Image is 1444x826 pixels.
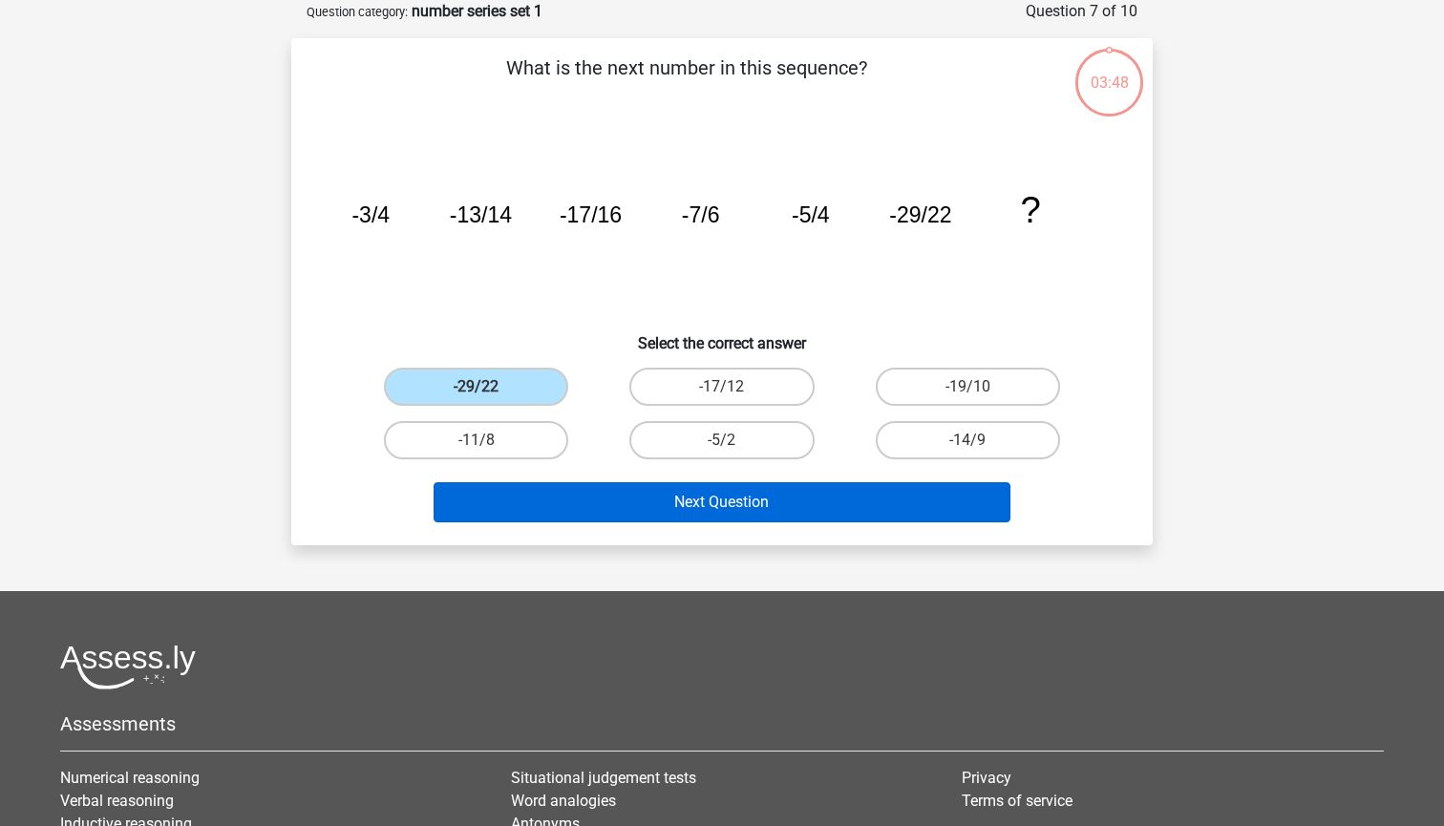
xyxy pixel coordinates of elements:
a: Word analogies [511,792,616,810]
p: What is the next number in this sequence? [322,53,1051,111]
tspan: -29/22 [889,202,951,227]
small: Question category: [307,5,408,19]
tspan: -17/16 [560,202,622,227]
label: -14/9 [876,421,1060,459]
label: -11/8 [384,421,568,459]
tspan: -5/4 [792,202,830,227]
label: -19/10 [876,368,1060,406]
img: Assessly logo [60,645,196,689]
h6: Select the correct answer [322,319,1122,352]
tspan: -13/14 [450,202,512,227]
a: Numerical reasoning [60,769,200,787]
tspan: -3/4 [351,202,390,227]
a: Verbal reasoning [60,792,174,810]
tspan: -7/6 [682,202,720,227]
div: 03:48 [1073,47,1145,95]
button: Next Question [434,482,1011,522]
label: -5/2 [629,421,814,459]
strong: number series set 1 [412,2,542,20]
a: Situational judgement tests [511,769,696,787]
label: -29/22 [384,368,568,406]
label: -17/12 [629,368,814,406]
h5: Assessments [60,712,1384,735]
a: Terms of service [962,792,1072,810]
a: Privacy [962,769,1011,787]
tspan: ? [1020,189,1040,230]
